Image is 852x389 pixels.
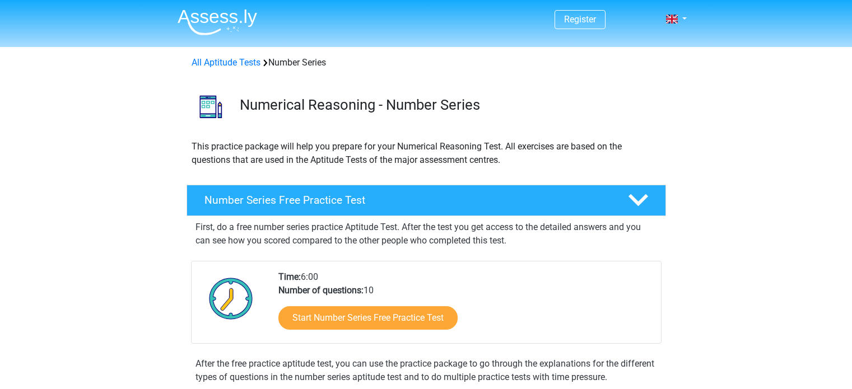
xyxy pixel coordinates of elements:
[178,9,257,35] img: Assessly
[191,357,662,384] div: After the free practice aptitude test, you can use the practice package to go through the explana...
[564,14,596,25] a: Register
[278,271,301,282] b: Time:
[240,96,657,114] h3: Numerical Reasoning - Number Series
[187,56,665,69] div: Number Series
[203,270,259,326] img: Clock
[278,285,364,296] b: Number of questions:
[192,140,661,167] p: This practice package will help you prepare for your Numerical Reasoning Test. All exercises are ...
[204,194,610,207] h4: Number Series Free Practice Test
[192,57,260,68] a: All Aptitude Tests
[187,83,235,130] img: number series
[278,306,458,330] a: Start Number Series Free Practice Test
[182,185,671,216] a: Number Series Free Practice Test
[195,221,657,247] p: First, do a free number series practice Aptitude Test. After the test you get access to the detai...
[270,270,660,343] div: 6:00 10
